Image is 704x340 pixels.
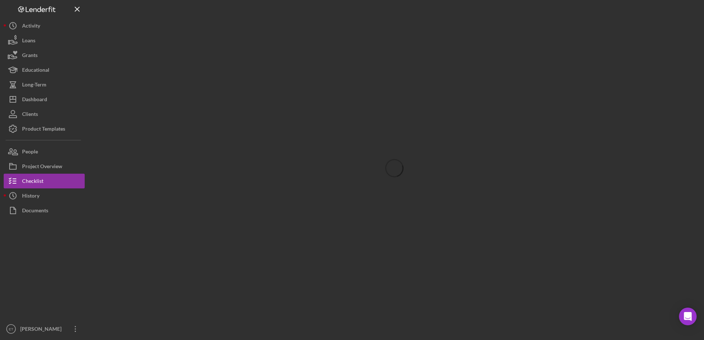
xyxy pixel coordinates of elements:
div: Activity [22,18,40,35]
div: Documents [22,203,48,220]
button: Grants [4,48,85,63]
div: Loans [22,33,35,50]
div: People [22,144,38,161]
button: Educational [4,63,85,77]
button: Checklist [4,174,85,188]
button: History [4,188,85,203]
button: Dashboard [4,92,85,107]
div: Grants [22,48,38,64]
div: Long-Term [22,77,46,94]
div: Clients [22,107,38,123]
div: History [22,188,39,205]
div: Open Intercom Messenger [679,308,697,325]
button: Loans [4,33,85,48]
div: Checklist [22,174,43,190]
button: People [4,144,85,159]
button: Documents [4,203,85,218]
div: Product Templates [22,121,65,138]
button: Product Templates [4,121,85,136]
div: Educational [22,63,49,79]
button: Clients [4,107,85,121]
text: ET [9,327,13,331]
div: Project Overview [22,159,62,176]
button: ET[PERSON_NAME] [4,322,85,336]
button: Project Overview [4,159,85,174]
div: Dashboard [22,92,47,109]
button: Long-Term [4,77,85,92]
div: [PERSON_NAME] [18,322,66,338]
button: Activity [4,18,85,33]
